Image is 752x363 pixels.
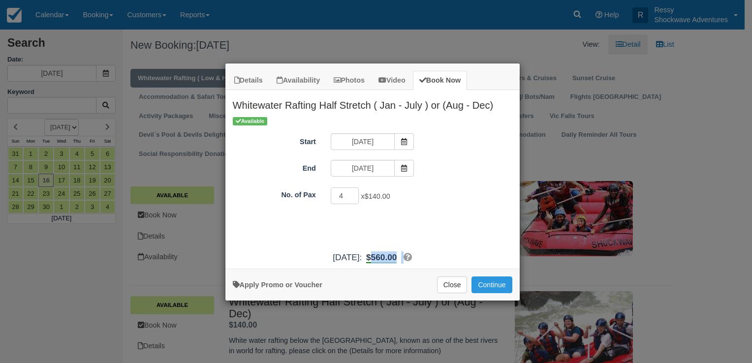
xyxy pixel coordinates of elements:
a: Book Now [413,71,467,90]
a: Video [372,71,412,90]
button: Close [437,276,468,293]
input: No. of Pax [331,187,359,204]
span: $560.00 [366,252,397,262]
div: [DATE]: [225,251,520,264]
span: Available [233,117,268,125]
span: x [361,192,390,200]
h2: Whitewater Rafting Half Stretch ( Jan - July ) or (Aug - Dec) [225,90,520,116]
div: Item Modal [225,90,520,264]
span: $140.00 [365,192,390,200]
label: Start [225,133,323,147]
a: Photos [327,71,371,90]
a: Availability [270,71,326,90]
a: Apply Voucher [233,281,322,289]
button: Add to Booking [471,276,512,293]
a: Details [228,71,269,90]
label: End [225,160,323,174]
label: No. of Pax [225,186,323,200]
